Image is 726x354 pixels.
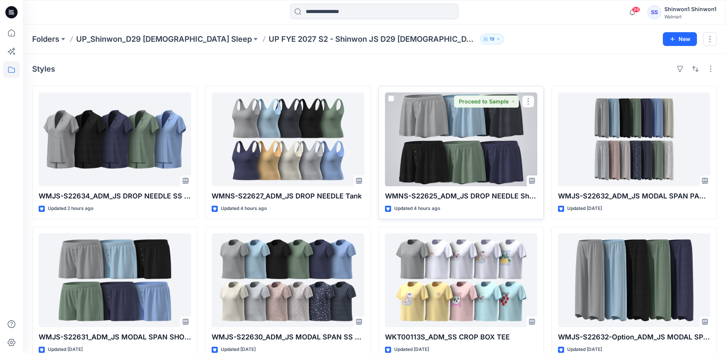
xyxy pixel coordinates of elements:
div: Walmart [664,14,716,20]
p: UP FYE 2027 S2 - Shinwon JS D29 [DEMOGRAPHIC_DATA] Sleepwear [269,34,477,44]
a: WMJS-S22634_ADM_JS DROP NEEDLE SS NOTCH TOP & SHORT SET [39,92,191,186]
a: WMNS-S22627_ADM_JS DROP NEEDLE Tank [212,92,364,186]
p: Updated [DATE] [221,346,256,354]
p: Updated [DATE] [567,346,602,354]
p: WMJS-S22632-Option_ADM_JS MODAL SPAN PANTS [558,332,710,343]
button: 19 [480,34,504,44]
div: Shinwon1 Shinwon1 [664,5,716,14]
a: WKT00113S_ADM_SS CROP BOX TEE [385,233,537,327]
button: New [663,32,697,46]
p: WMJS-S22630_ADM_JS MODAL SPAN SS TEE [212,332,364,343]
a: WMJS-S22630_ADM_JS MODAL SPAN SS TEE [212,233,364,327]
div: SS [648,5,661,19]
a: UP_Shinwon_D29 [DEMOGRAPHIC_DATA] Sleep [76,34,252,44]
p: WMNS-S22627_ADM_JS DROP NEEDLE Tank [212,191,364,202]
p: WMNS-S22625_ADM_JS DROP NEEDLE Shorts [385,191,537,202]
p: WMJS-S22632_ADM_JS MODAL SPAN PANTS [558,191,710,202]
a: WMJS-S22632-Option_ADM_JS MODAL SPAN PANTS [558,233,710,327]
a: WMJS-S22632_ADM_JS MODAL SPAN PANTS [558,92,710,186]
h4: Styles [32,64,55,74]
p: Updated [DATE] [394,346,429,354]
a: Folders [32,34,59,44]
p: WMJS-S22634_ADM_JS DROP NEEDLE SS NOTCH TOP & SHORT SET [39,191,191,202]
a: WMJS-S22631_ADM_JS MODAL SPAN SHORTS [39,233,191,327]
p: Updated 4 hours ago [221,205,267,213]
p: WMJS-S22631_ADM_JS MODAL SPAN SHORTS [39,332,191,343]
p: Updated 2 hours ago [48,205,93,213]
p: 19 [489,35,494,43]
p: Updated 4 hours ago [394,205,440,213]
p: Updated [DATE] [48,346,83,354]
a: WMNS-S22625_ADM_JS DROP NEEDLE Shorts [385,92,537,186]
p: Updated [DATE] [567,205,602,213]
span: 96 [632,7,640,13]
p: WKT00113S_ADM_SS CROP BOX TEE [385,332,537,343]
